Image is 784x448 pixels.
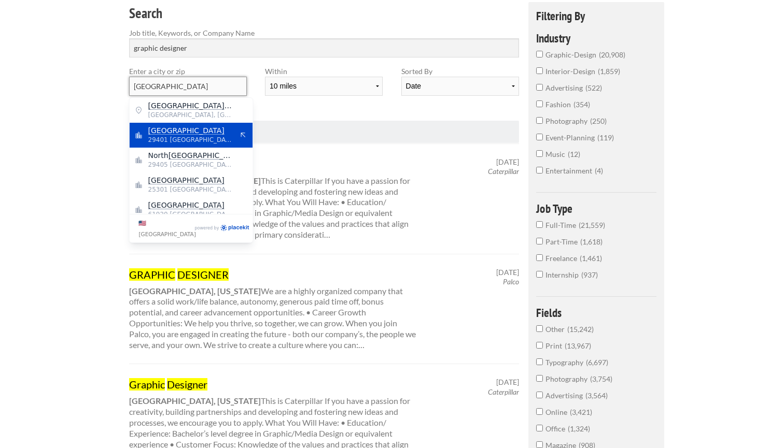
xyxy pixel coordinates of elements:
input: Search [129,38,520,57]
input: fashion354 [536,100,543,107]
span: 29405 [GEOGRAPHIC_DATA] [148,160,233,169]
input: Photography3,754 [536,375,543,382]
span: 20,908 [599,50,625,59]
div: This is Caterpillar If you have a passion for creativity, building partnerships and developing an... [120,157,426,240]
span: 250 [590,117,607,125]
span: 3,754 [590,374,612,383]
label: Sorted By [401,66,519,77]
h4: Fields [536,307,657,319]
span: 3,564 [585,391,608,400]
span: 354 [573,100,590,109]
em: Palco [503,277,519,286]
select: Sort results by [401,77,519,96]
mark: DESIGNER [177,268,229,281]
span: North [148,151,233,160]
span: 25301 [GEOGRAPHIC_DATA] [148,185,233,194]
span: Lane [148,101,233,110]
h4: Job Type [536,203,657,214]
span: Freelance [545,254,580,263]
span: 13,967 [565,341,591,350]
label: Job title, Keywords, or Company Name [129,27,520,38]
span: Online [545,408,570,416]
button: Apply suggestion [239,131,248,140]
em: Caterpillar [488,167,519,176]
span: Photography [545,374,590,383]
mark: [GEOGRAPHIC_DATA] [148,102,232,110]
mark: Designer [167,378,207,391]
span: 4 [595,166,603,175]
span: 61920 [GEOGRAPHIC_DATA] [148,210,233,219]
span: advertising [545,83,585,92]
span: [GEOGRAPHIC_DATA] [139,231,196,237]
span: event-planning [545,133,597,142]
input: entertainment4 [536,167,543,174]
mark: [GEOGRAPHIC_DATA] [169,151,245,160]
span: 119 [597,133,614,142]
span: Internship [545,270,581,279]
div: Address suggestions [130,98,253,214]
span: entertainment [545,166,595,175]
input: event-planning119 [536,134,543,140]
span: 6,697 [586,358,608,367]
span: graphic-design [545,50,599,59]
a: GRAPHIC DESIGNER [129,268,417,281]
strong: [GEOGRAPHIC_DATA], [US_STATE] [129,396,261,406]
a: Graphic Designer [129,157,417,171]
strong: [GEOGRAPHIC_DATA], [US_STATE] [129,286,261,296]
div: We are a highly organized company that offers a solid work/life balance, autonomy, generous paid ... [120,268,426,351]
span: 3,421 [570,408,592,416]
h4: Filtering By [536,10,657,22]
input: advertising522 [536,84,543,91]
input: Print13,967 [536,342,543,349]
span: 1,324 [568,424,590,433]
span: 15,242 [567,325,594,334]
span: Full-Time [545,221,579,229]
input: Magazine908 [536,441,543,448]
mark: [GEOGRAPHIC_DATA] [148,126,225,135]
input: photography250 [536,117,543,124]
input: Online3,421 [536,408,543,415]
label: Within [265,66,383,77]
a: PlaceKit.io [220,224,249,233]
span: Office [545,424,568,433]
span: [DATE] [496,378,519,387]
input: music12 [536,150,543,157]
input: Typography6,697 [536,358,543,365]
span: fashion [545,100,573,109]
span: interior-design [545,67,598,76]
input: interior-design1,859 [536,67,543,74]
span: 522 [585,83,602,92]
mark: [GEOGRAPHIC_DATA] [148,201,225,209]
span: 937 [581,270,598,279]
span: photography [545,117,590,125]
input: Part-Time1,618 [536,238,543,244]
span: Powered by [195,224,219,233]
span: music [545,150,568,158]
input: Full-Time21,559 [536,221,543,228]
span: Typography [545,358,586,367]
span: 1,618 [580,237,603,246]
mark: Graphic [129,378,165,391]
span: 1,859 [598,67,620,76]
input: graphic-design20,908 [536,51,543,57]
span: 21,559 [579,221,605,229]
span: [DATE] [496,157,519,167]
h4: Industry [536,32,657,44]
span: [GEOGRAPHIC_DATA], [GEOGRAPHIC_DATA] [148,110,233,120]
span: Part-Time [545,237,580,246]
input: Internship937 [536,271,543,278]
span: 12 [568,150,580,158]
input: Other15,242 [536,325,543,332]
input: Advertising3,564 [536,392,543,398]
span: Print [545,341,565,350]
input: Freelance1,461 [536,254,543,261]
span: 1,461 [580,254,602,263]
h3: Search [129,4,520,23]
em: Caterpillar [488,387,519,396]
label: Change country [139,218,193,239]
span: 29401 [GEOGRAPHIC_DATA] [148,135,233,144]
span: Advertising [545,391,585,400]
mark: GRAPHIC [129,268,175,281]
span: Other [545,325,567,334]
span: [DATE] [496,268,519,277]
